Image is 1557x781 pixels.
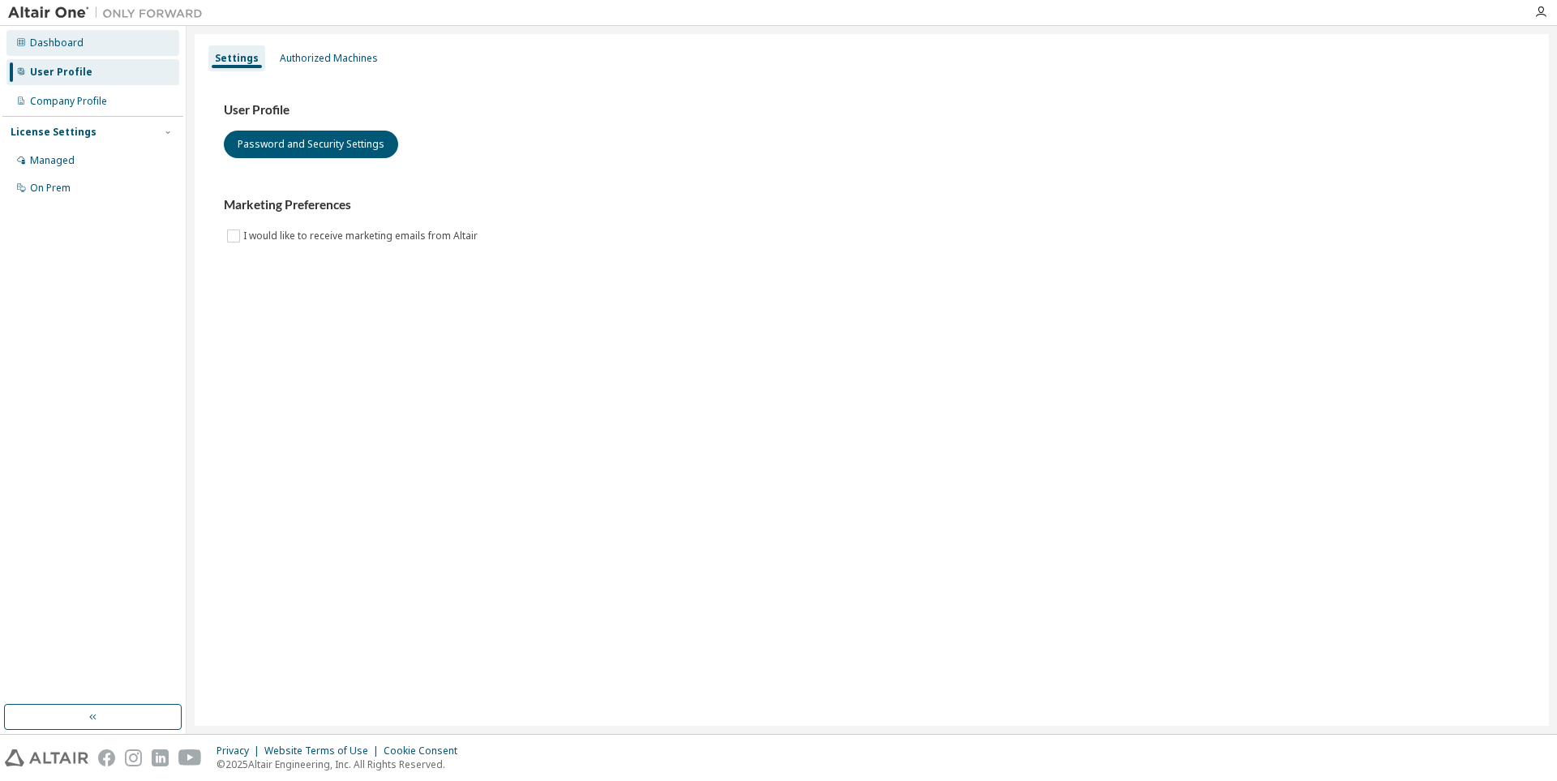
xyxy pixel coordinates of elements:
p: © 2025 Altair Engineering, Inc. All Rights Reserved. [217,757,467,771]
img: facebook.svg [98,749,115,766]
img: linkedin.svg [152,749,169,766]
div: User Profile [30,66,92,79]
img: Altair One [8,5,211,21]
label: I would like to receive marketing emails from Altair [243,226,481,246]
div: Managed [30,154,75,167]
div: Settings [215,52,259,65]
div: Website Terms of Use [264,745,384,757]
button: Password and Security Settings [224,131,398,158]
img: youtube.svg [178,749,202,766]
h3: User Profile [224,102,1520,118]
img: instagram.svg [125,749,142,766]
img: altair_logo.svg [5,749,88,766]
div: Privacy [217,745,264,757]
div: License Settings [11,126,97,139]
div: Company Profile [30,95,107,108]
div: Authorized Machines [280,52,378,65]
div: On Prem [30,182,71,195]
div: Cookie Consent [384,745,467,757]
h3: Marketing Preferences [224,197,1520,213]
div: Dashboard [30,36,84,49]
